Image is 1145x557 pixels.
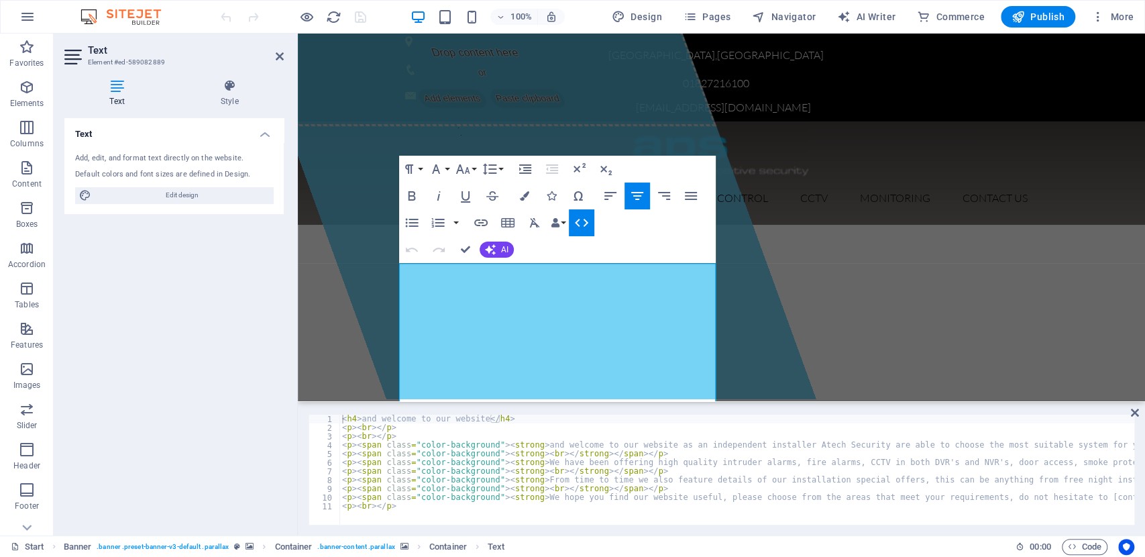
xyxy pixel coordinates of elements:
[346,45,371,56] strong: Risco
[480,156,505,183] button: Line Height
[1062,539,1107,555] button: Code
[64,539,92,555] span: Click to select. Double-click to edit
[832,6,901,28] button: AI Writer
[189,56,270,74] span: Paste clipboard
[419,15,526,28] span: [GEOGRAPHIC_DATA]
[1039,542,1041,552] span: :
[480,183,505,209] button: Strikethrough
[1030,539,1050,555] span: 00 00
[97,539,229,555] span: . banner .preset-banner-v3-default .parallax
[453,156,478,183] button: Font Size
[317,539,394,555] span: . banner-content .parallax
[192,45,228,56] strong: Pyronix
[5,70,842,85] h3: As standard
[837,10,895,23] span: AI Writer
[490,9,538,25] button: 100%
[1068,539,1101,555] span: Code
[512,183,537,209] button: Colors
[8,259,46,270] p: Accordion
[406,142,518,154] strong: Remote engineering tool
[75,169,273,181] div: Default colors and font sizes are defined in Design.
[309,415,341,423] div: 1
[326,9,341,25] i: Reload page
[426,156,451,183] button: Font Family
[431,45,464,56] strong: Visonic
[400,543,408,550] i: This element contains a background
[539,183,564,209] button: Icons
[606,6,667,28] button: Design
[1001,6,1075,28] button: Publish
[15,299,39,310] p: Tables
[912,6,990,28] button: Commerce
[230,45,259,56] strong: Castle
[451,209,461,236] button: Ordered List
[95,187,269,203] span: Edit design
[1012,10,1065,23] span: Publish
[425,209,451,236] button: Ordered List
[539,156,565,183] button: Decrease Indent
[309,476,341,485] div: 8
[338,67,513,81] a: [EMAIL_ADDRESS][DOMAIN_NAME]
[522,209,547,236] button: Clear Formatting
[510,9,532,25] h6: 100%
[5,142,842,154] p: RemoteConnect®
[234,543,240,550] i: This element is a customizable preset
[13,460,40,471] p: Header
[678,183,704,209] button: Align Justify
[309,467,341,476] div: 7
[584,45,606,56] strong: ADE
[5,165,842,177] p: 24 hour support
[429,539,467,555] span: Click to select. Double-click to edit
[399,183,425,209] button: Bold (Ctrl+B)
[309,502,341,511] div: 11
[684,10,730,23] span: Pages
[512,156,538,183] button: Increase Indent
[488,539,504,555] span: Click to select. Double-click to edit
[1086,6,1139,28] button: More
[752,10,816,23] span: Navigator
[325,9,341,25] button: reload
[64,79,175,107] h4: Text
[309,485,341,493] div: 9
[175,79,284,107] h4: Style
[64,118,284,142] h4: Text
[566,156,592,183] button: Superscript
[77,9,178,25] img: Editor Logo
[549,209,567,236] button: Data Bindings
[309,441,341,450] div: 4
[10,138,44,149] p: Columns
[624,183,650,209] button: Align Center
[426,236,451,263] button: Redo (Ctrl+Shift+Z)
[298,9,315,25] button: Click here to leave preview mode and continue editing
[399,236,425,263] button: Undo (Ctrl+Z)
[495,209,521,236] button: Insert Table
[468,209,494,236] button: Insert Link
[5,97,842,109] p: Simple to use
[11,539,44,555] a: Click to cancel selection. Double-click to open Pages
[10,98,44,109] p: Elements
[64,539,505,555] nav: breadcrumb
[309,432,341,441] div: 3
[606,6,667,28] div: Design (Ctrl+Alt+Y)
[501,246,508,254] span: AI
[612,10,662,23] span: Design
[75,187,273,203] button: Edit design
[480,242,514,258] button: AI
[309,458,341,467] div: 6
[88,56,257,68] h3: Element #ed-589082889
[453,183,478,209] button: Underline (Ctrl+U)
[11,340,43,350] p: Features
[1091,10,1134,23] span: More
[374,119,474,131] strong: Night install available
[651,183,677,209] button: Align Right
[117,56,190,74] span: Add elements
[678,6,736,28] button: Pages
[1016,539,1051,555] h6: Session time
[453,236,478,263] button: Confirm (Ctrl+⏎)
[15,501,39,511] p: Footer
[426,183,451,209] button: Italic (Ctrl+I)
[309,493,341,502] div: 10
[569,209,594,236] button: HTML
[545,11,557,23] i: On resize automatically adjust zoom level to fit chosen device.
[598,183,623,209] button: Align Left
